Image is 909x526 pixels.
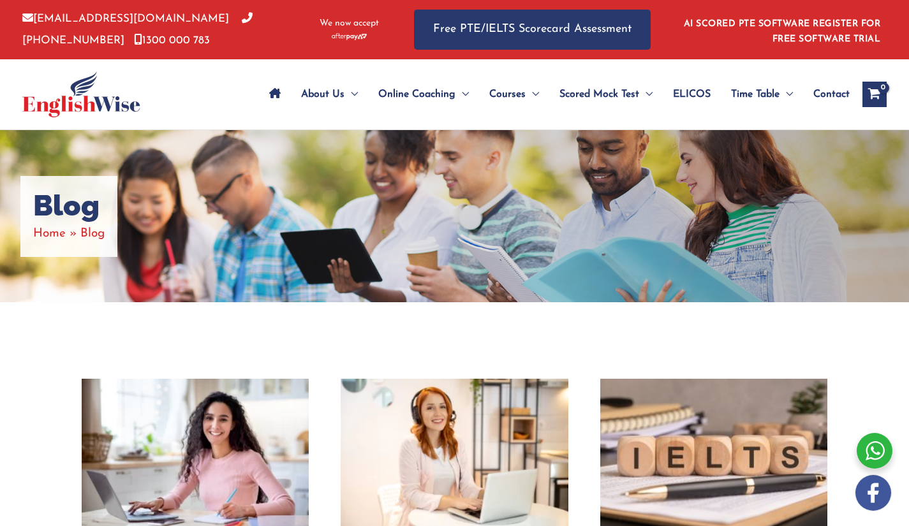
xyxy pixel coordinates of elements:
[455,72,469,117] span: Menu Toggle
[526,72,539,117] span: Menu Toggle
[676,9,887,50] aside: Header Widget 1
[731,72,780,117] span: Time Table
[134,35,210,46] a: 1300 000 783
[33,223,105,244] nav: Breadcrumbs
[368,72,479,117] a: Online CoachingMenu Toggle
[862,82,887,107] a: View Shopping Cart, empty
[780,72,793,117] span: Menu Toggle
[320,17,379,30] span: We now accept
[813,72,850,117] span: Contact
[378,72,455,117] span: Online Coaching
[33,189,105,223] h1: Blog
[639,72,653,117] span: Menu Toggle
[549,72,663,117] a: Scored Mock TestMenu Toggle
[684,19,881,44] a: AI SCORED PTE SOFTWARE REGISTER FOR FREE SOFTWARE TRIAL
[22,13,253,45] a: [PHONE_NUMBER]
[344,72,358,117] span: Menu Toggle
[22,13,229,24] a: [EMAIL_ADDRESS][DOMAIN_NAME]
[259,72,850,117] nav: Site Navigation: Main Menu
[33,228,66,240] a: Home
[489,72,526,117] span: Courses
[291,72,368,117] a: About UsMenu Toggle
[855,475,891,511] img: white-facebook.png
[332,33,367,40] img: Afterpay-Logo
[721,72,803,117] a: Time TableMenu Toggle
[414,10,651,50] a: Free PTE/IELTS Scorecard Assessment
[22,71,140,117] img: cropped-ew-logo
[301,72,344,117] span: About Us
[803,72,850,117] a: Contact
[80,228,105,240] span: Blog
[673,72,711,117] span: ELICOS
[663,72,721,117] a: ELICOS
[559,72,639,117] span: Scored Mock Test
[479,72,549,117] a: CoursesMenu Toggle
